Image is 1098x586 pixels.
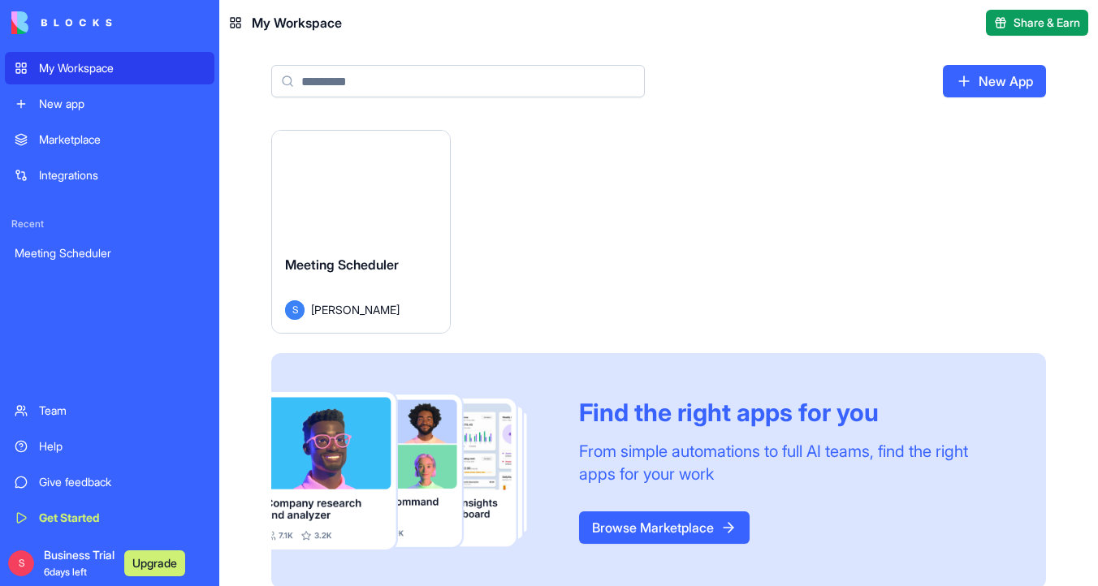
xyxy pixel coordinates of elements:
[39,438,205,455] div: Help
[5,88,214,120] a: New app
[39,167,205,183] div: Integrations
[252,13,342,32] span: My Workspace
[39,60,205,76] div: My Workspace
[5,123,214,156] a: Marketplace
[44,566,87,578] span: 6 days left
[39,131,205,148] div: Marketplace
[39,474,205,490] div: Give feedback
[986,10,1088,36] button: Share & Earn
[5,218,214,231] span: Recent
[8,550,34,576] span: S
[943,65,1046,97] a: New App
[311,301,400,318] span: [PERSON_NAME]
[5,430,214,463] a: Help
[5,502,214,534] a: Get Started
[44,547,115,580] span: Business Trial
[285,256,399,273] span: Meeting Scheduler
[579,511,750,544] a: Browse Marketplace
[271,392,553,550] img: Frame_181_egmpey.png
[5,237,214,269] a: Meeting Scheduler
[1014,15,1080,31] span: Share & Earn
[5,52,214,84] a: My Workspace
[11,11,112,34] img: logo
[39,96,205,112] div: New app
[579,398,1007,427] div: Find the right apps for you
[5,394,214,427] a: Team
[5,159,214,192] a: Integrations
[579,440,1007,485] div: From simple automations to full AI teams, find the right apps for your work
[271,130,451,334] a: Meeting SchedulerS[PERSON_NAME]
[124,550,185,576] button: Upgrade
[15,245,205,261] div: Meeting Scheduler
[5,466,214,498] a: Give feedback
[39,403,205,419] div: Team
[39,510,205,526] div: Get Started
[285,300,305,320] span: S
